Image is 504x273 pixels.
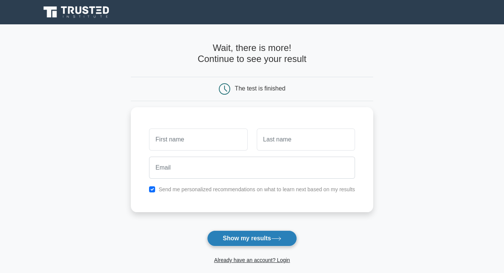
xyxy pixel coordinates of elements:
a: Already have an account? Login [214,257,290,263]
label: Send me personalized recommendations on what to learn next based on my results [159,186,355,192]
input: Last name [257,129,355,151]
input: Email [149,157,355,179]
div: The test is finished [235,85,285,92]
input: First name [149,129,247,151]
button: Show my results [207,230,297,246]
h4: Wait, there is more! Continue to see your result [131,43,373,65]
